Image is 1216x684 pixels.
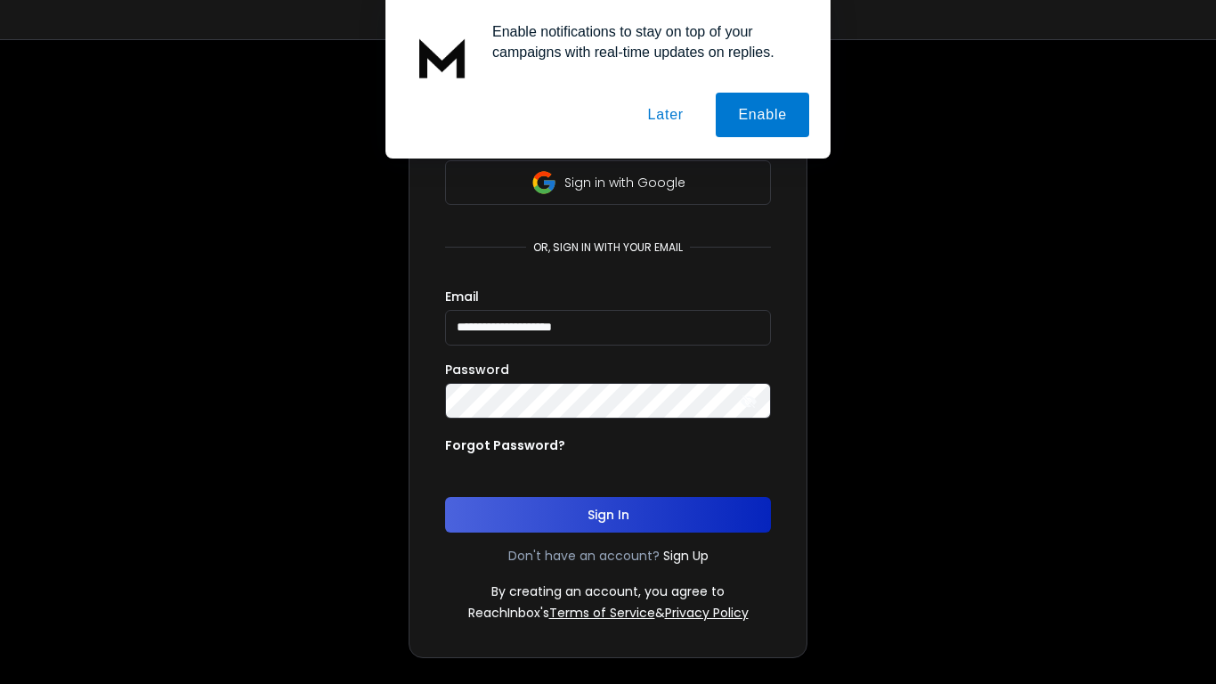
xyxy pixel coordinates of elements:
[491,582,725,600] p: By creating an account, you agree to
[445,290,479,303] label: Email
[508,547,660,565] p: Don't have an account?
[549,604,655,622] a: Terms of Service
[445,160,771,205] button: Sign in with Google
[468,604,749,622] p: ReachInbox's &
[407,21,478,93] img: notification icon
[445,436,565,454] p: Forgot Password?
[564,174,685,191] p: Sign in with Google
[445,497,771,533] button: Sign In
[625,93,705,137] button: Later
[478,21,809,62] div: Enable notifications to stay on top of your campaigns with real-time updates on replies.
[445,363,509,376] label: Password
[526,240,690,255] p: or, sign in with your email
[663,547,709,565] a: Sign Up
[665,604,749,622] a: Privacy Policy
[716,93,809,137] button: Enable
